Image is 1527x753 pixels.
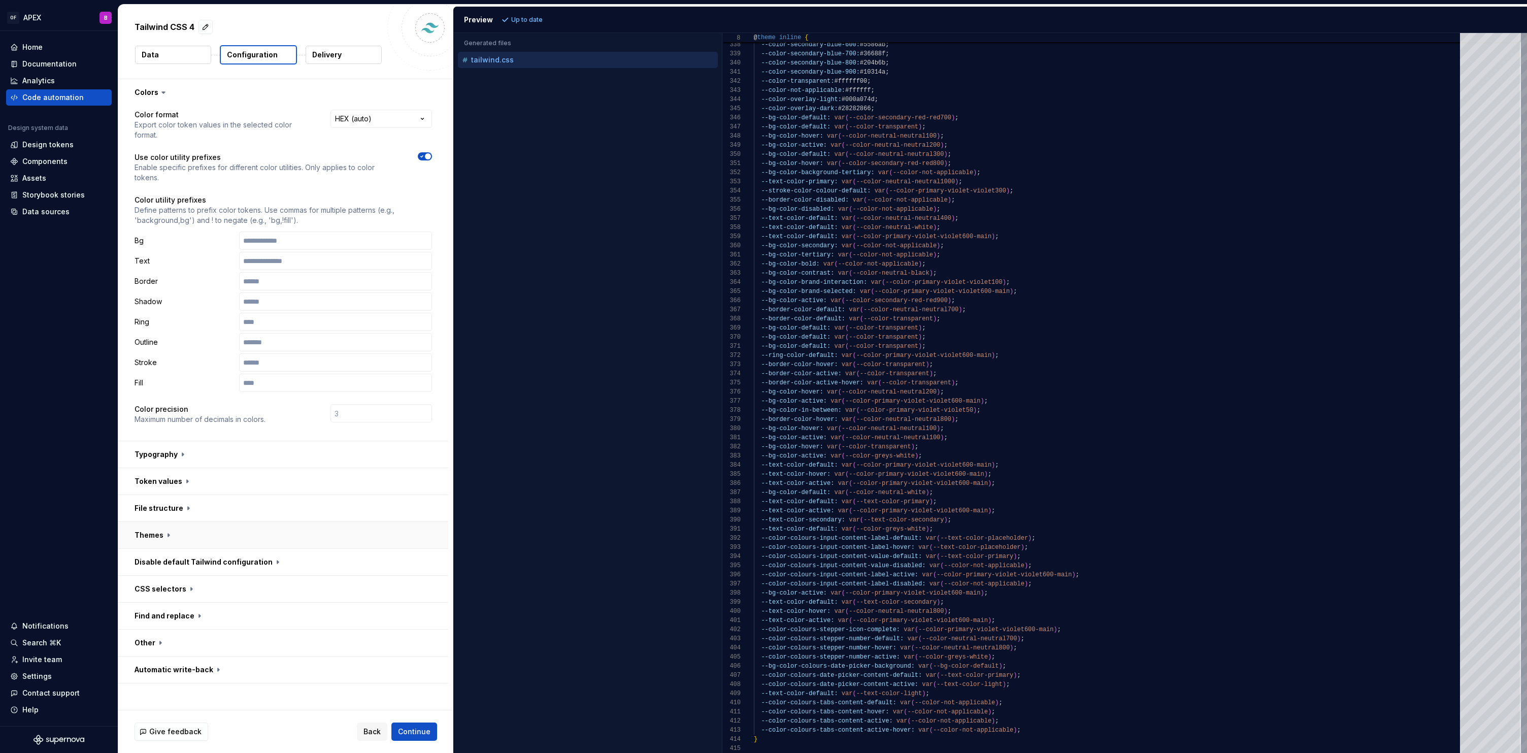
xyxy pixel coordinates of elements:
span: #204b6b [859,59,885,67]
span: @ [754,34,757,41]
span: ; [885,50,889,57]
span: var [841,352,852,359]
span: --bg-color-default: [761,123,831,130]
button: Continue [391,723,437,741]
span: --color-secondary-red-red800 [841,160,944,167]
span: ) [1002,279,1006,286]
a: Settings [6,668,112,684]
button: Data [135,46,211,64]
span: --color-neutral-neutral200 [845,142,940,149]
span: --color-secondary-blue-800: [761,59,859,67]
span: var [834,324,845,332]
span: --bg-color-default: [761,151,831,158]
button: Give feedback [135,723,208,741]
button: Configuration [220,45,297,64]
span: --color-not-applicable [838,260,918,268]
span: ; [995,233,999,240]
span: ) [958,306,962,313]
div: 363 [722,269,741,278]
div: 354 [722,186,741,195]
span: ( [864,197,867,204]
span: --color-not-applicable [867,197,947,204]
span: ; [951,197,954,204]
span: var [871,279,882,286]
div: 347 [722,122,741,132]
div: 349 [722,141,741,150]
div: 357 [722,214,741,223]
span: ( [852,361,856,368]
span: ; [955,215,958,222]
span: --color-transparent: [761,78,834,85]
a: Analytics [6,73,112,89]
span: 8 [722,34,741,43]
span: ; [937,251,940,258]
span: ) [1010,288,1013,295]
span: ; [995,352,999,359]
span: ( [845,151,849,158]
span: ( [845,334,849,341]
div: Contact support [22,688,80,698]
div: 344 [722,95,741,104]
span: ) [991,233,995,240]
span: { [805,34,808,41]
span: var [834,114,845,121]
p: Define patterns to prefix color tokens. Use commas for multiple patterns (e.g., 'background,bg') ... [135,205,432,225]
div: 362 [722,259,741,269]
span: ) [940,142,944,149]
div: Notifications [22,621,69,631]
span: --bg-color-default: [761,343,831,350]
a: Home [6,39,112,55]
div: 371 [722,342,741,351]
span: --color-transparent [849,123,918,130]
span: --color-transparent [864,315,933,322]
p: Enable specific prefixes for different color utilities. Only applies to color tokens. [135,162,400,183]
div: 351 [722,159,741,168]
span: --color-primary-violet-violet100 [885,279,1002,286]
span: --bg-color-background-tertiary: [761,169,874,176]
button: Back [357,723,387,741]
span: --bg-color-tertiary: [761,251,834,258]
span: ; [940,133,944,140]
div: 346 [722,113,741,122]
span: ( [852,242,856,249]
span: ; [1013,288,1017,295]
span: ) [918,123,922,130]
span: var [831,142,842,149]
span: ; [951,297,954,304]
span: --bg-color-hover: [761,160,823,167]
span: ; [977,169,980,176]
p: Outline [135,337,235,347]
div: 368 [722,314,741,323]
span: ; [958,178,962,185]
div: 343 [722,86,741,95]
span: --color-primary-violet-violet600-main [856,352,991,359]
span: ; [947,160,951,167]
span: #5586ab [859,41,885,48]
span: --bg-color-default: [761,334,831,341]
span: var [849,306,860,313]
span: inline [779,34,801,41]
div: 340 [722,58,741,68]
span: --color-overlay-light: [761,96,841,103]
p: Ring [135,317,235,327]
span: ; [947,151,951,158]
a: Assets [6,170,112,186]
span: ) [933,224,936,231]
span: --color-neutral-neutral300 [849,151,944,158]
span: --border-color-disabled: [761,197,849,204]
div: Analytics [22,76,55,86]
div: 339 [722,49,741,58]
div: Search ⌘K [22,638,61,648]
div: Preview [464,15,493,25]
span: var [834,334,845,341]
span: var [841,224,852,231]
div: Home [22,42,43,52]
span: ; [922,343,925,350]
span: Back [363,727,381,737]
span: ; [871,87,874,94]
span: Continue [398,727,430,737]
span: ( [885,187,889,194]
div: 350 [722,150,741,159]
p: Color utility prefixes [135,195,432,205]
span: Give feedback [149,727,202,737]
